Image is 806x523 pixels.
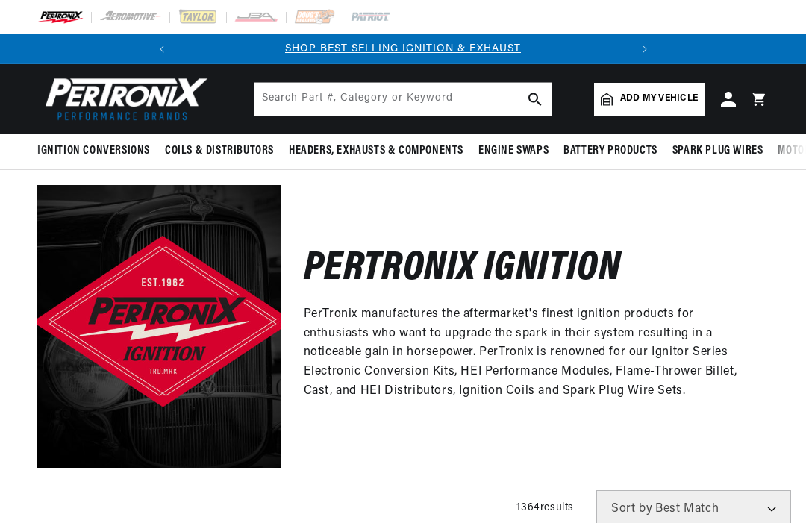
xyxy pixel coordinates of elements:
img: Pertronix Ignition [37,185,281,468]
p: PerTronix manufactures the aftermarket's finest ignition products for enthusiasts who want to upg... [304,305,746,401]
summary: Ignition Conversions [37,134,157,169]
summary: Battery Products [556,134,665,169]
a: Add my vehicle [594,83,705,116]
span: Spark Plug Wires [672,143,763,159]
span: Sort by [611,503,652,515]
div: 1 of 2 [177,41,630,57]
summary: Spark Plug Wires [665,134,771,169]
span: Coils & Distributors [165,143,274,159]
span: Ignition Conversions [37,143,150,159]
summary: Coils & Distributors [157,134,281,169]
h2: Pertronix Ignition [304,252,621,287]
button: Translation missing: en.sections.announcements.next_announcement [630,34,660,64]
button: Translation missing: en.sections.announcements.previous_announcement [147,34,177,64]
button: search button [519,83,552,116]
span: 1364 results [516,502,574,513]
span: Headers, Exhausts & Components [289,143,463,159]
img: Pertronix [37,73,209,125]
span: Engine Swaps [478,143,549,159]
summary: Engine Swaps [471,134,556,169]
div: Announcement [177,41,630,57]
summary: Headers, Exhausts & Components [281,134,471,169]
input: Search Part #, Category or Keyword [254,83,552,116]
a: SHOP BEST SELLING IGNITION & EXHAUST [285,43,521,54]
span: Add my vehicle [620,92,698,106]
span: Battery Products [563,143,657,159]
